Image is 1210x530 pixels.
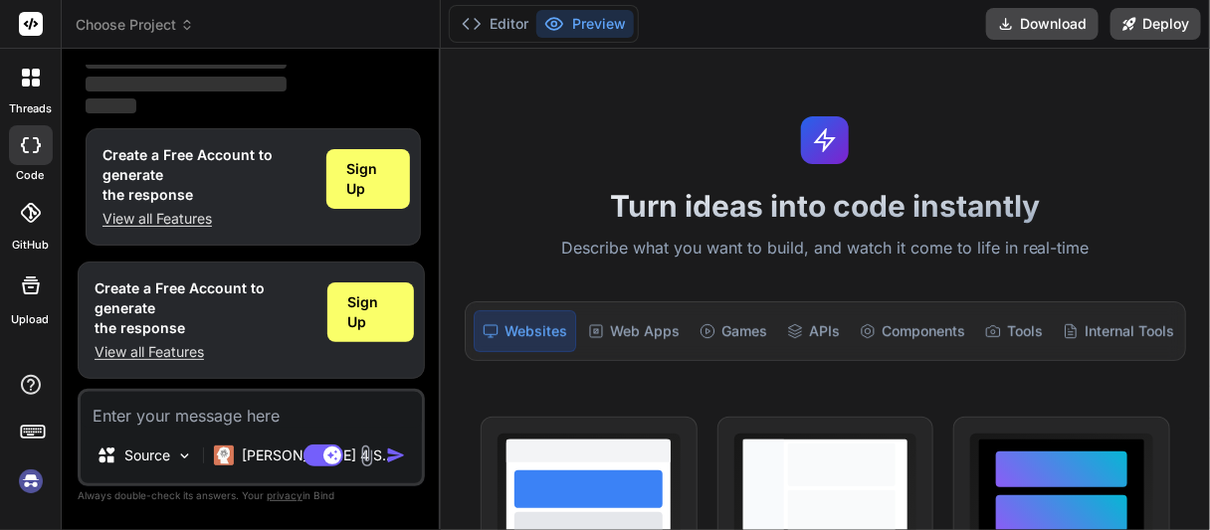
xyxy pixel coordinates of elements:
[852,310,973,352] div: Components
[779,310,848,352] div: APIs
[12,237,49,254] label: GitHub
[692,310,775,352] div: Games
[86,77,287,91] span: ‌
[17,167,45,184] label: code
[986,8,1099,40] button: Download
[95,342,311,362] p: View all Features
[536,10,634,38] button: Preview
[12,311,50,328] label: Upload
[386,445,406,465] img: icon
[347,292,394,332] span: Sign Up
[86,98,136,113] span: ‌
[355,444,378,467] img: attachment
[9,100,52,117] label: threads
[102,145,310,205] h1: Create a Free Account to generate the response
[214,445,234,465] img: Claude 4 Sonnet
[176,447,193,464] img: Pick Models
[267,489,302,501] span: privacy
[76,15,194,35] span: Choose Project
[14,464,48,498] img: signin
[453,236,1198,262] p: Describe what you want to build, and watch it come to life in real-time
[242,445,390,465] p: [PERSON_NAME] 4 S..
[454,10,536,38] button: Editor
[977,310,1051,352] div: Tools
[102,209,310,229] p: View all Features
[474,310,576,352] div: Websites
[95,278,311,338] h1: Create a Free Account to generate the response
[346,159,389,199] span: Sign Up
[1110,8,1201,40] button: Deploy
[453,188,1198,224] h1: Turn ideas into code instantly
[78,486,425,505] p: Always double-check its answers. Your in Bind
[1055,310,1182,352] div: Internal Tools
[580,310,688,352] div: Web Apps
[124,445,170,465] p: Source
